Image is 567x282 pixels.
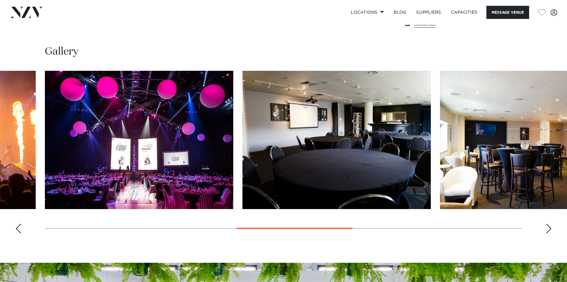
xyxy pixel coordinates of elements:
[45,45,78,59] h2: Gallery
[446,6,482,19] a: Capacities
[10,7,43,18] img: nzv-logo.png
[346,6,389,19] a: Locations
[242,71,431,209] swiper-slide: 6 / 10
[389,6,411,19] a: BLOG
[411,6,446,19] a: SUPPLIERS
[45,71,233,209] swiper-slide: 5 / 10
[486,6,529,19] button: Message Venue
